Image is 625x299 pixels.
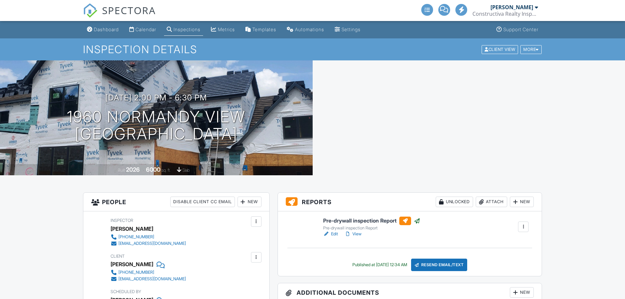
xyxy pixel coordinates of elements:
a: View [344,231,362,237]
a: [EMAIL_ADDRESS][DOMAIN_NAME] [111,240,186,247]
div: Dashboard [94,27,119,32]
a: Calendar [127,24,159,36]
a: Support Center [494,24,541,36]
a: [EMAIL_ADDRESS][DOMAIN_NAME] [111,276,186,282]
a: Automations (Advanced) [284,24,327,36]
a: Dashboard [84,24,121,36]
div: Unlocked [436,197,473,207]
h6: Pre-drywall inspection Report [323,217,420,225]
div: [EMAIL_ADDRESS][DOMAIN_NAME] [118,241,186,246]
div: Client View [482,45,518,54]
h3: [DATE] 2:00 pm - 6:30 pm [105,93,207,102]
div: Inspections [174,27,200,32]
div: [EMAIL_ADDRESS][DOMAIN_NAME] [118,276,186,282]
img: The Best Home Inspection Software - Spectora [83,3,97,18]
a: SPECTORA [83,9,156,23]
div: Published at [DATE] 12:34 AM [352,262,407,267]
div: Disable Client CC Email [170,197,235,207]
div: [PERSON_NAME] [111,259,153,269]
div: Attach [476,197,507,207]
div: Support Center [503,27,538,32]
h1: Inspection Details [83,44,542,55]
div: Automations [295,27,324,32]
div: Constructiva Realty Inspections [472,11,538,17]
h1: 1960 Normandy View [GEOGRAPHIC_DATA] [67,108,245,143]
div: Calendar [135,27,156,32]
a: [PHONE_NUMBER] [111,234,186,240]
div: Resend Email/Text [411,259,468,271]
span: Built [118,168,125,173]
div: [PHONE_NUMBER] [118,270,154,275]
div: 2026 [126,166,140,173]
div: 6000 [146,166,160,173]
a: Templates [243,24,279,36]
div: [PERSON_NAME] [490,4,533,11]
a: Edit [323,231,338,237]
div: Settings [342,27,361,32]
div: Metrics [218,27,235,32]
span: Inspector [111,218,133,223]
span: sq. ft. [161,168,171,173]
div: Templates [252,27,276,32]
a: Client View [481,47,520,52]
a: Pre-drywall inspection Report Pre-drywall inspection Report [323,217,420,231]
h3: Reports [278,193,542,211]
span: SPECTORA [102,3,156,17]
div: [PERSON_NAME] [111,224,153,234]
div: [PHONE_NUMBER] [118,234,154,240]
div: New [510,197,534,207]
a: Settings [332,24,363,36]
div: Pre-drywall inspection Report [323,225,420,231]
span: Scheduled By [111,289,141,294]
span: slab [182,168,190,173]
span: Client [111,254,125,259]
h3: People [83,193,269,211]
div: New [510,287,534,298]
div: New [238,197,261,207]
div: More [520,45,542,54]
a: Metrics [208,24,238,36]
a: Inspections [164,24,203,36]
a: [PHONE_NUMBER] [111,269,186,276]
